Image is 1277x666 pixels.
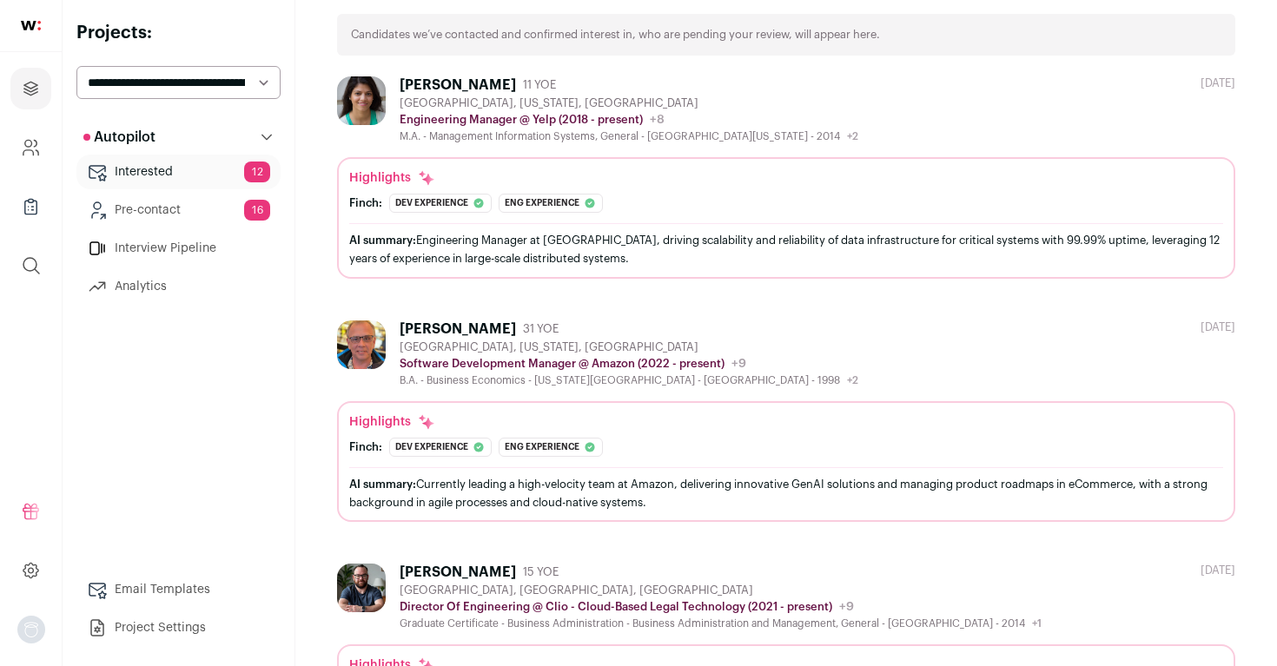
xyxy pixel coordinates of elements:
div: [DATE] [1201,320,1235,334]
div: Eng experience [499,194,603,213]
div: B.A. - Business Economics - [US_STATE][GEOGRAPHIC_DATA] - [GEOGRAPHIC_DATA] - 1998 [400,373,858,387]
p: Engineering Manager @ Yelp (2018 - present) [400,113,643,127]
p: Candidates we’ve contacted and confirmed interest in, who are pending your review, will appear here. [351,28,880,42]
span: 16 [244,200,270,221]
a: Projects [10,68,51,109]
div: [DATE] [1201,564,1235,577]
img: wellfound-shorthand-0d5821cbd27db2630d0214b213865d53afaa358527fdda9d0ea32b1df1b89c2c.svg [21,21,41,30]
h2: Projects: [76,21,281,45]
span: AI summary: [349,478,416,490]
div: [PERSON_NAME] [400,564,516,581]
div: Highlights [349,413,435,431]
span: 11 YOE [523,78,556,92]
a: [PERSON_NAME] 31 YOE [GEOGRAPHIC_DATA], [US_STATE], [GEOGRAPHIC_DATA] Software Development Manage... [337,320,1235,522]
div: Dev experience [389,194,492,213]
span: 31 YOE [523,322,559,336]
div: Finch: [349,440,382,454]
div: [GEOGRAPHIC_DATA], [GEOGRAPHIC_DATA], [GEOGRAPHIC_DATA] [400,584,1042,597]
p: Director Of Engineering @ Clio - Cloud-Based Legal Technology (2021 - present) [400,600,832,614]
span: +8 [650,114,665,126]
div: Eng experience [499,438,603,457]
div: [PERSON_NAME] [400,76,516,94]
a: Interview Pipeline [76,231,281,266]
span: +2 [847,131,858,142]
span: 15 YOE [523,565,559,579]
a: Project Settings [76,610,281,645]
div: M.A. - Management Information Systems, General - [GEOGRAPHIC_DATA][US_STATE] - 2014 [400,129,858,143]
span: +2 [847,375,858,386]
a: Interested12 [76,155,281,189]
div: Currently leading a high-velocity team at Amazon, delivering innovative GenAI solutions and manag... [349,475,1223,511]
a: Company and ATS Settings [10,127,51,168]
span: 12 [244,162,270,182]
div: Highlights [349,169,435,187]
p: Autopilot [83,127,155,148]
div: [DATE] [1201,76,1235,90]
div: Dev experience [389,438,492,457]
p: Software Development Manager @ Amazon (2022 - present) [400,357,725,371]
div: Graduate Certificate - Business Administration - Business Administration and Management, General ... [400,617,1042,630]
span: +9 [731,358,746,370]
img: b40b511ebf9aa39d1152aa45f72fddcb3baf8fa47f80ab3210e43359b98363b8.jpg [337,564,386,612]
a: [PERSON_NAME] 11 YOE [GEOGRAPHIC_DATA], [US_STATE], [GEOGRAPHIC_DATA] Engineering Manager @ Yelp ... [337,76,1235,278]
div: Engineering Manager at [GEOGRAPHIC_DATA], driving scalability and reliability of data infrastruct... [349,231,1223,267]
div: Finch: [349,196,382,210]
button: Autopilot [76,120,281,155]
button: Open dropdown [17,616,45,643]
div: [GEOGRAPHIC_DATA], [US_STATE], [GEOGRAPHIC_DATA] [400,340,858,354]
span: AI summary: [349,234,416,246]
a: Company Lists [10,186,51,227]
a: Pre-contact16 [76,193,281,227]
a: Analytics [76,269,281,304]
div: [GEOGRAPHIC_DATA], [US_STATE], [GEOGRAPHIC_DATA] [400,96,858,110]
span: +1 [1032,618,1042,629]
a: Email Templates [76,572,281,607]
span: +9 [839,601,854,613]
div: [PERSON_NAME] [400,320,516,338]
img: nopic.png [17,616,45,643]
img: 2d7ec642d8cb55c6917edc5c425e82610dd98828359d2e1db0ecb9ef5cf99517.jpg [337,76,386,125]
img: 990ae5eb6b785c42b5ac20521b4fb7f656764d7d92a70e5276c4e9d17c62fd9b.jpg [337,320,386,369]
